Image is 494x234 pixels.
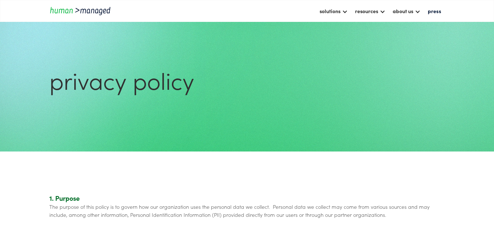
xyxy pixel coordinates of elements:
[424,5,445,17] a: press
[320,7,340,15] div: solutions
[389,5,424,17] div: about us
[49,194,445,203] div: 1. Purpose
[351,5,389,17] div: resources
[355,7,378,15] div: resources
[49,6,115,16] a: home
[393,7,413,15] div: about us
[49,203,445,219] p: The purpose of this policy is to govern how our organization uses the personal data we collect. P...
[316,5,351,17] div: solutions
[49,67,244,92] h1: privacy policy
